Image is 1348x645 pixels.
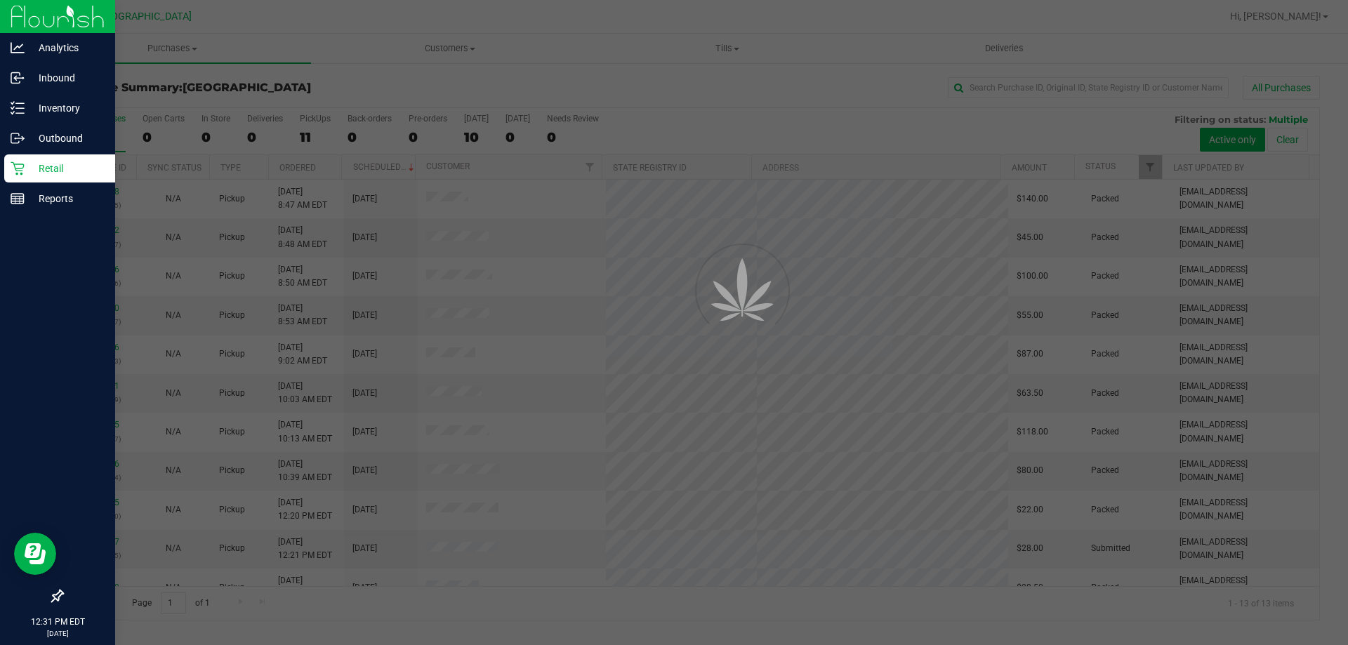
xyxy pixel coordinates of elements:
[11,131,25,145] inline-svg: Outbound
[11,71,25,85] inline-svg: Inbound
[6,616,109,628] p: 12:31 PM EDT
[25,190,109,207] p: Reports
[25,130,109,147] p: Outbound
[14,533,56,575] iframe: Resource center
[11,161,25,175] inline-svg: Retail
[25,100,109,117] p: Inventory
[11,41,25,55] inline-svg: Analytics
[25,160,109,177] p: Retail
[6,628,109,639] p: [DATE]
[25,69,109,86] p: Inbound
[11,101,25,115] inline-svg: Inventory
[11,192,25,206] inline-svg: Reports
[25,39,109,56] p: Analytics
